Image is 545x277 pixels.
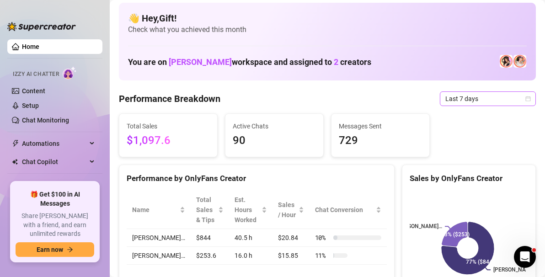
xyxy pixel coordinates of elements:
span: Last 7 days [445,92,530,106]
span: Name [132,205,178,215]
span: [PERSON_NAME] [169,57,232,67]
span: thunderbolt [12,140,19,147]
td: 16.0 h [229,247,272,265]
td: $15.85 [272,247,309,265]
span: Check what you achieved this month [128,25,527,35]
h4: 👋 Hey, Gift ! [128,12,527,25]
span: Earn now [37,246,63,253]
span: 90 [233,132,316,149]
img: 𝖍𝖔𝖑𝖑𝖞 [513,55,526,68]
div: Sales by OnlyFans Creator [410,172,528,185]
div: Est. Hours Worked [235,195,260,225]
span: Active Chats [233,121,316,131]
span: Chat Conversion [315,205,374,215]
span: Share [PERSON_NAME] with a friend, and earn unlimited rewards [16,212,94,239]
span: 11 % [315,250,330,261]
span: Total Sales & Tips [196,195,216,225]
td: $844 [191,229,229,247]
button: Earn nowarrow-right [16,242,94,257]
th: Total Sales & Tips [191,191,229,229]
iframe: Intercom live chat [514,246,536,268]
span: $1,097.6 [127,132,210,149]
span: Sales / Hour [278,200,296,220]
th: Name [127,191,191,229]
span: 729 [339,132,422,149]
img: Chat Copilot [12,159,18,165]
td: $20.84 [272,229,309,247]
span: 10 % [315,233,330,243]
text: [PERSON_NAME]… [493,267,539,273]
a: Content [22,87,45,95]
span: Chat Copilot [22,154,87,169]
td: [PERSON_NAME]… [127,229,191,247]
img: AI Chatter [63,66,77,80]
span: Izzy AI Chatter [13,70,59,79]
span: Messages Sent [339,121,422,131]
h4: Performance Breakdown [119,92,220,105]
span: Total Sales [127,121,210,131]
td: 40.5 h [229,229,272,247]
a: Chat Monitoring [22,117,69,124]
span: calendar [525,96,531,101]
span: arrow-right [67,246,73,253]
td: [PERSON_NAME]… [127,247,191,265]
a: Home [22,43,39,50]
img: logo-BBDzfeDw.svg [7,22,76,31]
span: Automations [22,136,87,151]
div: Performance by OnlyFans Creator [127,172,387,185]
img: Holly [500,55,513,68]
a: Setup [22,102,39,109]
th: Sales / Hour [272,191,309,229]
td: $253.6 [191,247,229,265]
h1: You are on workspace and assigned to creators [128,57,371,67]
span: 🎁 Get $100 in AI Messages [16,190,94,208]
text: [PERSON_NAME]… [396,224,442,230]
span: 2 [334,57,338,67]
th: Chat Conversion [310,191,387,229]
